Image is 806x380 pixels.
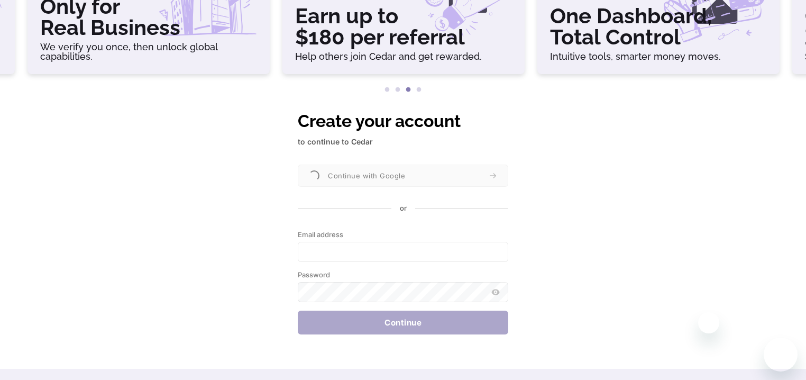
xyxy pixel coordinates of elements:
h6: We verify you once, then unlock global capabilities. [40,42,257,61]
h3: Earn up to $180 per referral [295,5,512,48]
button: 4 [414,85,424,95]
iframe: Close message [698,312,719,333]
iframe: Button to launch messaging window [764,338,798,372]
h6: Help others join Cedar and get rewarded. [295,52,512,61]
button: Show password [489,286,502,298]
h3: One Dashboard, Total Control [550,5,767,48]
button: 1 [382,85,392,95]
h1: Create your account [298,108,508,134]
h6: Intuitive tools, smarter money moves. [550,52,767,61]
p: or [400,204,407,213]
button: 3 [403,85,414,95]
button: 2 [392,85,403,95]
p: to continue to Cedar [298,136,508,148]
